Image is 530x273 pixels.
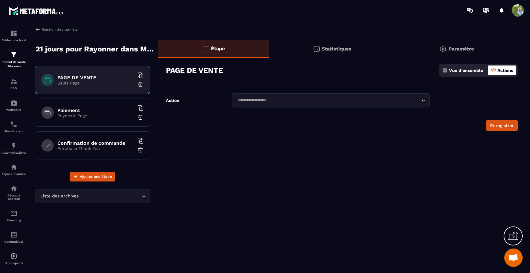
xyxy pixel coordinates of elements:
div: Search for option [232,93,430,107]
a: accountantaccountantComptabilité [2,226,26,248]
p: Étape [211,46,225,51]
a: emailemailE-mailing [2,205,26,226]
p: Tunnel de vente Site web [2,60,26,69]
a: automationsautomationsWebinaire [2,95,26,116]
p: Espace membre [2,172,26,176]
img: social-network [10,185,17,192]
p: CRM [2,87,26,90]
img: logo [9,6,64,17]
button: Enregistrer [486,120,518,131]
label: Action [166,98,179,103]
p: Réseaux Sociaux [2,194,26,200]
img: scheduler [10,121,17,128]
p: 21 jours pour Rayonner dans Ma Vie ! [36,43,154,55]
button: Ajouter une étape [70,172,115,181]
img: setting-gr.5f69749f.svg [440,45,447,53]
img: trash [137,114,144,120]
img: formation [10,78,17,85]
img: automations [10,252,17,260]
span: Liste des archives [39,193,80,200]
h3: PAGE DE VENTE [166,66,223,75]
a: formationformationTunnel de vente Site web [2,47,26,73]
img: arrow [35,27,40,32]
img: formation [10,30,17,37]
a: formationformationCRM [2,73,26,95]
img: automations [10,163,17,171]
div: Ouvrir le chat [504,249,523,267]
p: Webinaire [2,108,26,111]
p: Planificateur [2,129,26,133]
a: Gestion des tunnels [35,27,78,32]
img: formation [10,51,17,58]
img: dashboard.5f9f1413.svg [442,68,448,73]
img: email [10,210,17,217]
p: Vue d'ensemble [449,68,483,73]
p: Automatisations [2,151,26,154]
h6: Confirmation de commande [57,140,134,146]
p: Payment Page [57,113,134,118]
p: Comptabilité [2,240,26,243]
a: formationformationTableau de bord [2,25,26,47]
img: automations [10,99,17,107]
h6: PAGE DE VENTE [57,75,134,80]
p: Sales Page [57,80,134,85]
img: stats.20deebd0.svg [313,45,320,53]
p: Paramètre [448,46,474,52]
a: automationsautomationsEspace membre [2,159,26,180]
img: bars-o.4a397970.svg [202,45,209,52]
span: Ajouter une étape [80,174,112,180]
img: automations [10,142,17,149]
a: automationsautomationsAutomatisations [2,137,26,159]
img: trash [137,147,144,153]
p: Statistiques [322,46,351,52]
p: E-mailing [2,219,26,222]
input: Search for option [80,193,140,200]
p: Tableau de bord [2,39,26,42]
a: schedulerschedulerPlanificateur [2,116,26,137]
div: Search for option [35,189,150,203]
img: accountant [10,231,17,238]
p: Purchase Thank You [57,146,134,151]
h6: Paiement [57,107,134,113]
p: IA prospects [2,261,26,265]
p: Actions [497,68,513,73]
img: trash [137,81,144,88]
a: social-networksocial-networkRéseaux Sociaux [2,180,26,205]
img: actions-active.8f1ece3a.png [491,68,496,73]
input: Search for option [236,97,420,104]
